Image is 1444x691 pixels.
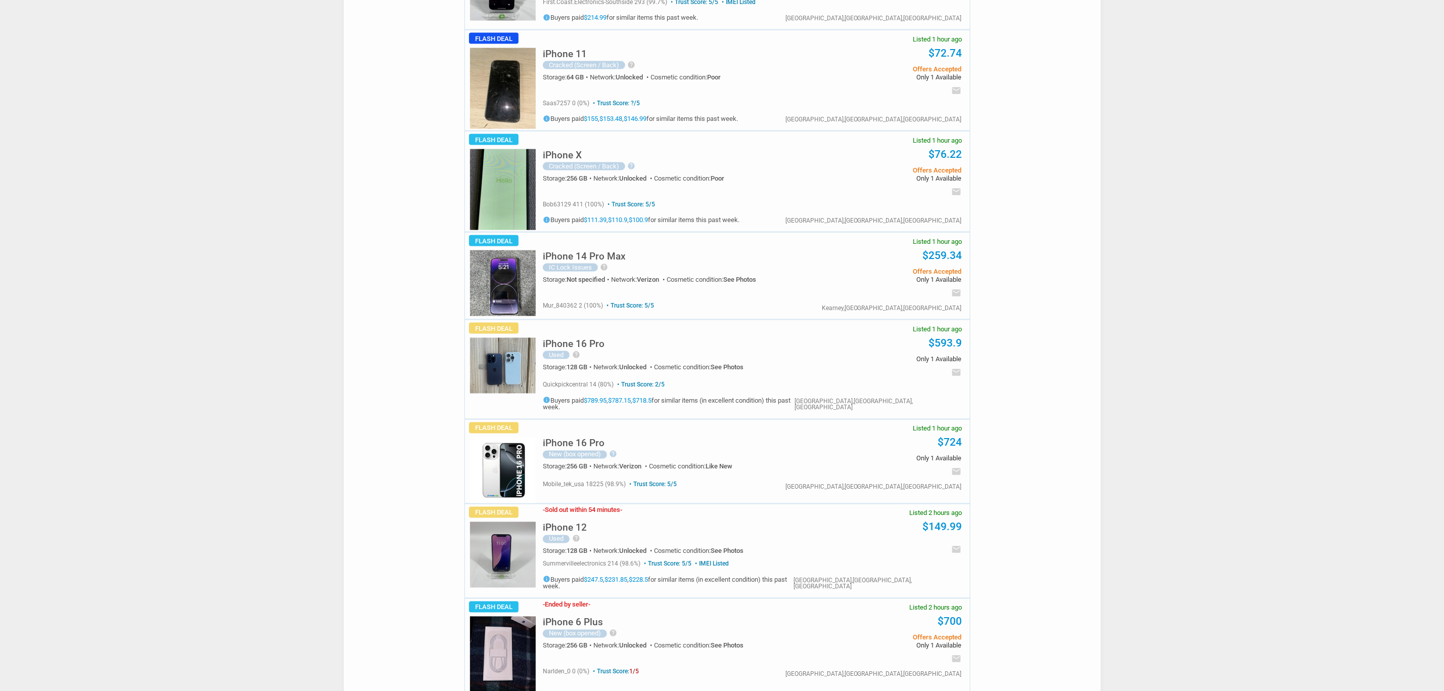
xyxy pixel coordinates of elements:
i: email [952,187,962,197]
span: Unlocked [619,363,646,371]
span: 256 GB [567,642,587,650]
a: iPhone 16 Pro [543,441,604,448]
div: [GEOGRAPHIC_DATA],[GEOGRAPHIC_DATA],[GEOGRAPHIC_DATA] [785,116,962,122]
span: Unlocked [616,73,643,81]
a: iPhone 16 Pro [543,341,604,349]
img: s-l225.jpg [470,522,536,588]
span: Flash Deal [469,134,519,145]
i: email [952,288,962,298]
div: Network: [611,276,667,283]
span: Not specified [567,276,605,283]
span: Trust Score: 2/5 [615,381,665,388]
h5: iPhone X [543,150,582,160]
h5: iPhone 11 [543,49,587,59]
span: 1/5 [629,668,639,675]
span: Unlocked [619,642,646,650]
a: $228.5 [629,576,648,584]
a: $146.99 [624,115,646,123]
i: help [628,162,636,170]
span: quickpickcentral 14 (80%) [543,381,614,388]
span: Listed 1 hour ago [913,425,962,432]
a: iPhone 11 [543,51,587,59]
i: info [543,397,550,404]
span: Trust Score: 5/5 [605,201,655,208]
div: Network: [593,642,654,649]
i: help [628,61,636,69]
h5: Buyers paid for similar items this past week. [543,14,756,21]
div: Storage: [543,463,593,470]
span: Listed 1 hour ago [913,238,962,245]
span: - [620,506,622,514]
span: Flash Deal [469,323,519,334]
div: Cracked (Screen / Back) [543,61,625,69]
span: Flash Deal [469,33,519,44]
div: Kearney,[GEOGRAPHIC_DATA],[GEOGRAPHIC_DATA] [822,305,962,311]
a: $155 [584,115,598,123]
div: Cracked (Screen / Back) [543,162,625,170]
a: $72.74 [929,47,962,59]
span: Trust Score: ?/5 [591,100,640,107]
div: IC Lock Issues [543,264,598,272]
h5: iPhone 16 Pro [543,339,604,349]
span: Listed 2 hours ago [910,510,962,516]
h3: Ended by seller [543,601,590,608]
span: Only 1 Available [809,175,961,182]
span: Only 1 Available [809,455,961,462]
div: Cosmetic condition: [654,642,743,649]
span: Trust Score: 5/5 [604,302,654,309]
span: Trust Score: 5/5 [627,481,677,488]
div: Storage: [543,276,611,283]
span: Unlocked [619,175,646,182]
i: help [572,535,580,543]
i: info [543,14,550,21]
span: Poor [711,175,724,182]
h5: Buyers paid , , for similar items (in excellent condition) this past week. [543,397,795,411]
a: iPhone 6 Plus [543,620,603,627]
div: Used [543,351,570,359]
span: 256 GB [567,175,587,182]
a: iPhone 14 Pro Max [543,253,626,261]
span: Flash Deal [469,422,519,434]
span: Offers Accepted [809,167,961,174]
span: mobile_tek_usa 18225 (98.9%) [543,481,626,488]
span: 64 GB [567,73,584,81]
span: - [543,506,545,514]
span: mur_840362 2 (100%) [543,302,603,309]
a: $111.39 [584,217,607,224]
span: IMEI Listed [693,560,729,568]
img: s-l225.jpg [470,250,536,316]
span: summervilleelectronics 214 (98.6%) [543,560,640,568]
span: Only 1 Available [809,642,961,649]
i: email [952,654,962,664]
i: help [572,351,580,359]
a: $259.34 [923,249,962,262]
div: [GEOGRAPHIC_DATA],[GEOGRAPHIC_DATA],[GEOGRAPHIC_DATA] [794,578,962,590]
span: See Photos [723,276,756,283]
i: email [952,545,962,555]
h5: Buyers paid , , for similar items this past week. [543,216,739,224]
i: info [543,115,550,122]
span: See Photos [711,642,743,650]
span: Listed 1 hour ago [913,137,962,144]
span: Only 1 Available [809,356,961,362]
a: $231.85 [604,576,627,584]
div: Network: [590,74,650,80]
div: [GEOGRAPHIC_DATA],[GEOGRAPHIC_DATA],[GEOGRAPHIC_DATA] [785,671,962,677]
div: Storage: [543,364,593,370]
span: Flash Deal [469,601,519,613]
div: Network: [593,463,649,470]
i: help [610,450,618,458]
h5: iPhone 6 Plus [543,618,603,627]
h5: Buyers paid , , for similar items (in excellent condition) this past week. [543,576,794,590]
div: Cosmetic condition: [654,548,743,554]
h5: iPhone 14 Pro Max [543,251,626,261]
i: email [952,367,962,377]
div: Network: [593,548,654,554]
div: Storage: [543,74,590,80]
span: Verizon [619,463,641,470]
img: s-l225.jpg [470,48,536,129]
span: narlden_0 0 (0%) [543,668,589,675]
div: [GEOGRAPHIC_DATA],[GEOGRAPHIC_DATA],[GEOGRAPHIC_DATA] [785,484,962,490]
span: Only 1 Available [809,74,961,80]
a: $100.9 [629,217,648,224]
